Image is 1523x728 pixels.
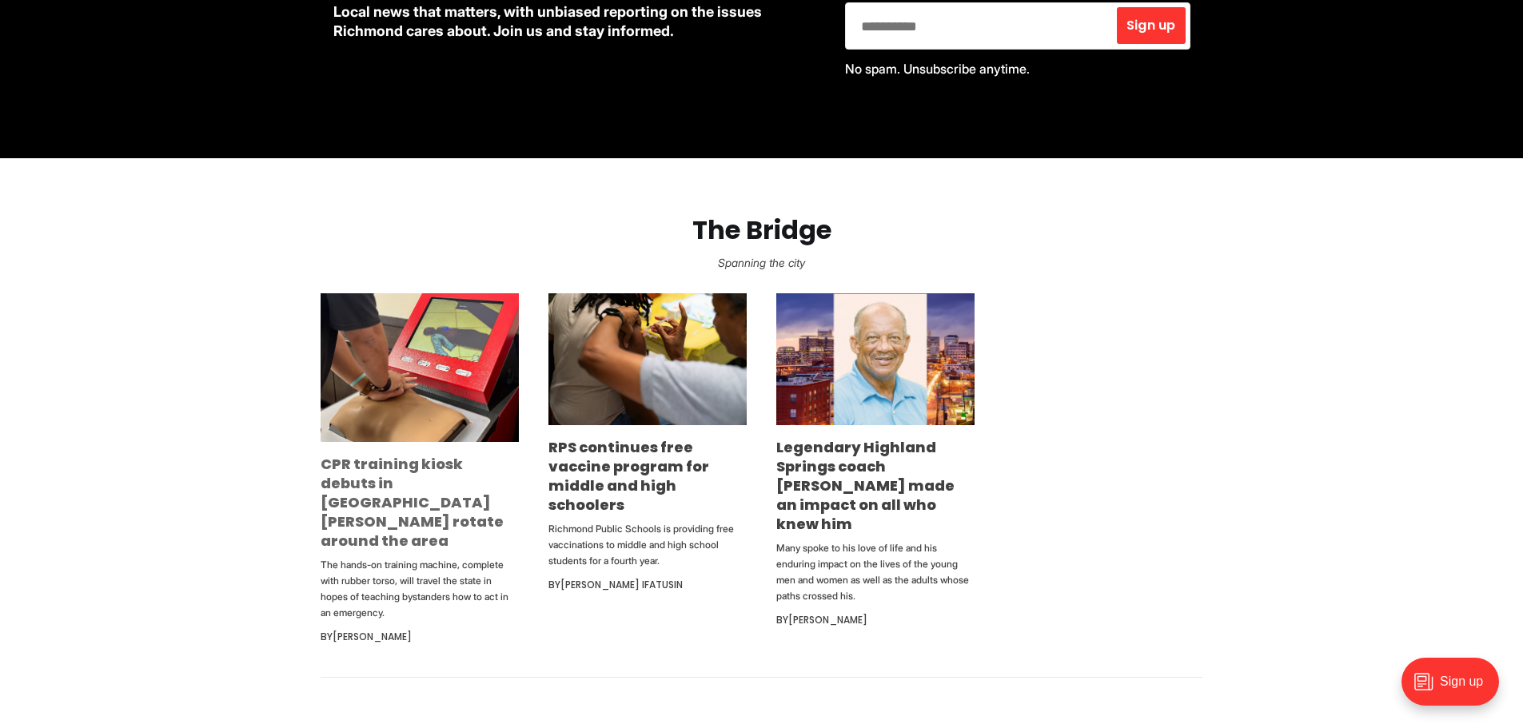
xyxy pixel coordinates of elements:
div: By [776,611,975,630]
img: CPR training kiosk debuts in Church Hill, will rotate around the area [321,293,519,442]
span: Sign up [1126,19,1175,32]
iframe: portal-trigger [1388,650,1523,728]
a: Legendary Highland Springs coach [PERSON_NAME] made an impact on all who knew him [776,437,955,534]
a: [PERSON_NAME] [788,613,867,627]
button: Sign up [1117,7,1185,44]
p: The hands-on training machine, complete with rubber torso, will travel the state in hopes of teac... [321,557,519,621]
div: By [321,627,519,646]
p: Richmond Public Schools is providing free vaccinations to middle and high school students for a f... [548,521,747,569]
div: By [548,575,747,595]
h2: The Bridge [26,216,1497,245]
p: Spanning the city [26,252,1497,274]
img: Legendary Highland Springs coach George Lancaster made an impact on all who knew him [776,293,975,425]
a: RPS continues free vaccine program for middle and high schoolers [548,437,709,515]
a: [PERSON_NAME] [333,630,412,643]
a: [PERSON_NAME] Ifatusin [560,578,683,591]
p: Many spoke to his love of life and his enduring impact on the lives of the young men and women as... [776,540,975,604]
span: No spam. Unsubscribe anytime. [845,61,1030,77]
p: Local news that matters, with unbiased reporting on the issues Richmond cares about. Join us and ... [333,2,819,41]
img: RPS continues free vaccine program for middle and high schoolers [548,293,747,426]
a: CPR training kiosk debuts in [GEOGRAPHIC_DATA][PERSON_NAME] rotate around the area [321,454,504,551]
